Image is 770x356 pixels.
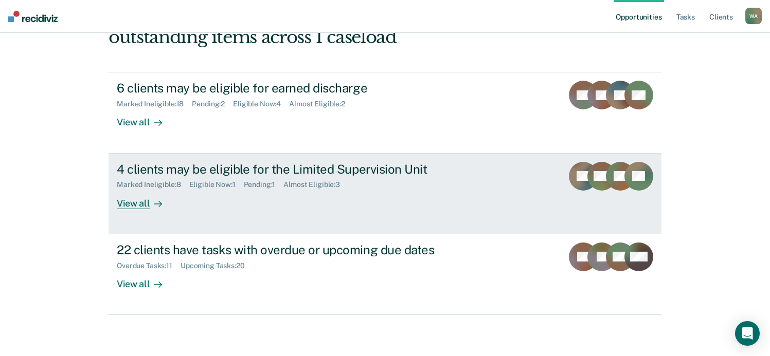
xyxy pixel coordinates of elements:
div: Hi, [PERSON_NAME]. We’ve found some outstanding items across 1 caseload [109,6,551,48]
div: 22 clients have tasks with overdue or upcoming due dates [117,242,478,257]
div: Pending : 2 [192,100,233,108]
div: View all [117,270,174,290]
div: Marked Ineligible : 18 [117,100,192,108]
div: Eligible Now : 1 [189,180,244,189]
div: Overdue Tasks : 11 [117,261,181,270]
div: Open Intercom Messenger [735,321,760,346]
div: Marked Ineligible : 8 [117,180,189,189]
div: Pending : 1 [244,180,284,189]
div: Almost Eligible : 2 [289,100,353,108]
div: 6 clients may be eligible for earned discharge [117,81,478,96]
a: 22 clients have tasks with overdue or upcoming due datesOverdue Tasks:11Upcoming Tasks:20View all [109,234,661,315]
div: View all [117,189,174,209]
a: 6 clients may be eligible for earned dischargeMarked Ineligible:18Pending:2Eligible Now:4Almost E... [109,72,661,153]
div: W A [745,8,762,24]
div: 4 clients may be eligible for the Limited Supervision Unit [117,162,478,177]
button: WA [745,8,762,24]
img: Recidiviz [8,11,58,22]
div: Almost Eligible : 3 [283,180,348,189]
div: View all [117,108,174,128]
div: Upcoming Tasks : 20 [181,261,253,270]
a: 4 clients may be eligible for the Limited Supervision UnitMarked Ineligible:8Eligible Now:1Pendin... [109,154,661,234]
div: Eligible Now : 4 [233,100,289,108]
